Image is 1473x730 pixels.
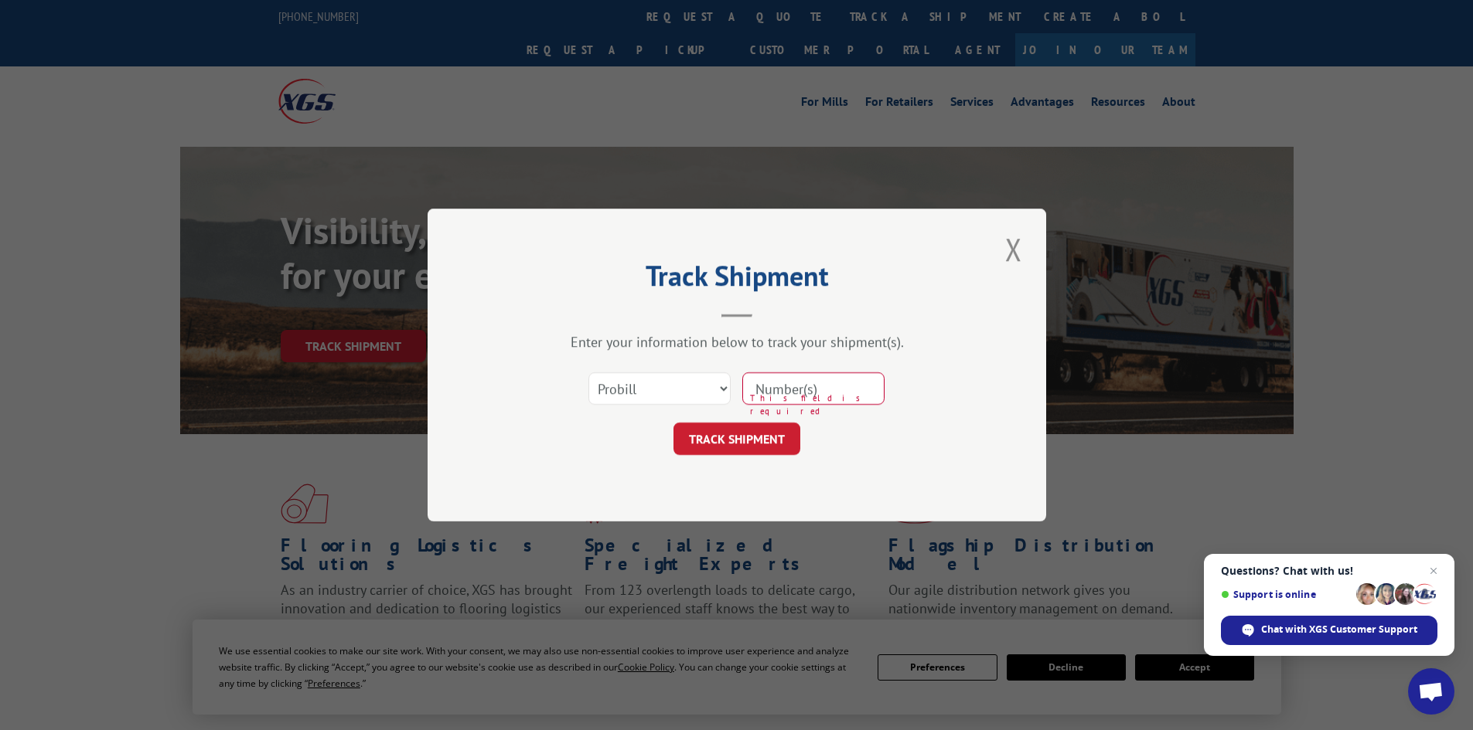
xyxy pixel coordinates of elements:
[1221,616,1437,645] span: Chat with XGS Customer Support
[1221,565,1437,577] span: Questions? Chat with us!
[673,423,800,455] button: TRACK SHIPMENT
[750,392,885,417] span: This field is required
[1221,589,1351,600] span: Support is online
[505,265,969,294] h2: Track Shipment
[742,372,885,405] input: Number(s)
[1261,623,1417,637] span: Chat with XGS Customer Support
[1408,668,1454,715] a: Open chat
[505,333,969,351] div: Enter your information below to track your shipment(s).
[1001,228,1027,270] button: Close modal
